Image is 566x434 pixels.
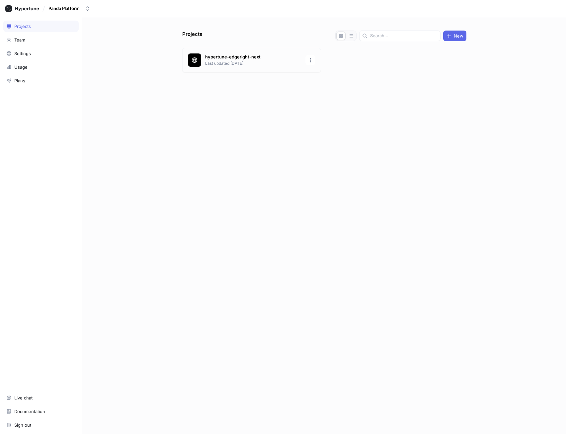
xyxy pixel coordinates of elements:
[14,64,28,70] div: Usage
[14,422,31,428] div: Sign out
[3,61,79,73] a: Usage
[14,51,31,56] div: Settings
[454,34,463,38] span: New
[3,406,79,417] a: Documentation
[443,31,466,41] button: New
[3,34,79,45] a: Team
[14,78,25,83] div: Plans
[205,54,301,60] p: hypertune-edgeright-next
[370,33,438,39] input: Search...
[14,37,25,43] div: Team
[205,60,301,66] p: Last updated [DATE]
[14,409,45,414] div: Documentation
[3,48,79,59] a: Settings
[14,395,33,400] div: Live chat
[182,31,202,41] p: Projects
[14,24,31,29] div: Projects
[48,6,80,11] div: Panda Platform
[3,21,79,32] a: Projects
[46,3,93,14] button: Panda Platform
[3,75,79,86] a: Plans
